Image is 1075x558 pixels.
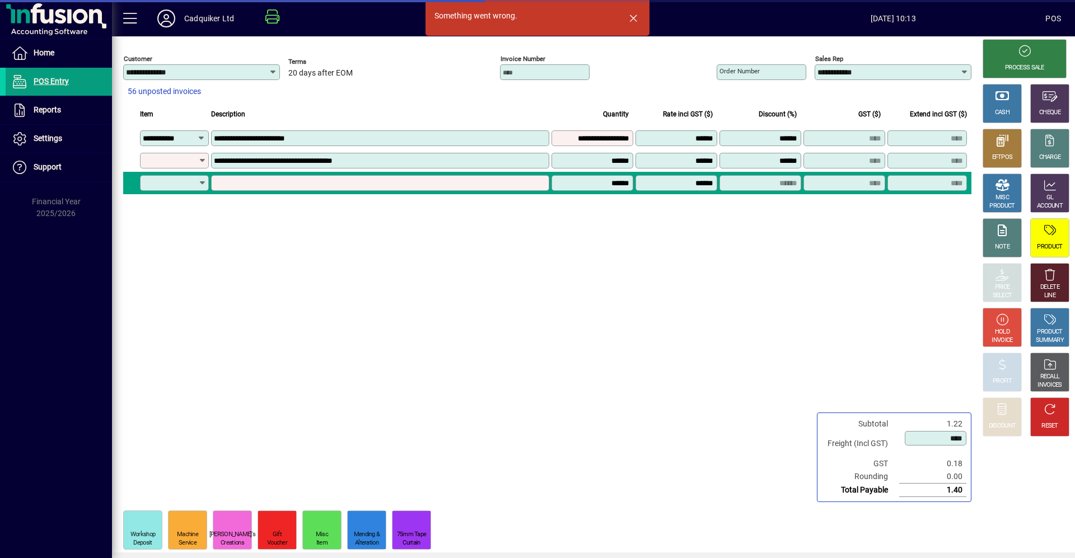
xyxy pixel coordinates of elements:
[140,108,153,120] span: Item
[993,292,1012,300] div: SELECT
[822,484,899,497] td: Total Payable
[1037,381,1062,390] div: INVOICES
[603,108,629,120] span: Quantity
[741,10,1045,27] span: [DATE] 10:13
[1039,109,1060,117] div: CHEQUE
[177,531,198,539] div: Machine
[1045,10,1061,27] div: POS
[1037,328,1062,336] div: PRODUCT
[1037,243,1062,251] div: PRODUCT
[124,55,152,63] mat-label: Customer
[209,531,256,539] div: [PERSON_NAME]'s
[148,8,184,29] button: Profile
[34,134,62,143] span: Settings
[133,539,152,547] div: Deposit
[1037,202,1063,210] div: ACCOUNT
[1040,373,1060,381] div: RECALL
[34,162,62,171] span: Support
[989,202,1015,210] div: PRODUCT
[910,108,967,120] span: Extend incl GST ($)
[1036,336,1064,345] div: SUMMARY
[288,58,356,65] span: Terms
[995,243,1009,251] div: NOTE
[397,531,427,539] div: 75mm Tape
[995,328,1009,336] div: HOLD
[822,430,899,457] td: Freight (Incl GST)
[128,86,201,97] span: 56 unposted invoices
[354,531,380,539] div: Mending &
[719,67,760,75] mat-label: Order number
[989,422,1016,430] div: DISCOUNT
[130,531,155,539] div: Workshop
[34,48,54,57] span: Home
[221,539,244,547] div: Creations
[1041,422,1058,430] div: RESET
[992,153,1013,162] div: EFTPOS
[34,77,69,86] span: POS Entry
[663,108,713,120] span: Rate incl GST ($)
[858,108,881,120] span: GST ($)
[995,194,1009,202] div: MISC
[995,283,1010,292] div: PRICE
[501,55,545,63] mat-label: Invoice number
[899,457,966,470] td: 0.18
[184,10,234,27] div: Cadquiker Ltd
[316,539,328,547] div: Item
[995,109,1009,117] div: CASH
[1040,283,1059,292] div: DELETE
[6,153,112,181] a: Support
[6,96,112,124] a: Reports
[822,418,899,430] td: Subtotal
[6,125,112,153] a: Settings
[123,82,205,102] button: 56 unposted invoices
[1005,64,1044,72] div: PROCESS SALE
[34,105,61,114] span: Reports
[1044,292,1055,300] div: LINE
[355,539,378,547] div: Alteration
[316,531,328,539] div: Misc
[899,418,966,430] td: 1.22
[211,108,245,120] span: Description
[6,39,112,67] a: Home
[992,336,1012,345] div: INVOICE
[179,539,197,547] div: Service
[822,457,899,470] td: GST
[815,55,843,63] mat-label: Sales rep
[273,531,282,539] div: Gift
[1046,194,1054,202] div: GL
[759,108,797,120] span: Discount (%)
[288,69,353,78] span: 20 days after EOM
[267,539,287,547] div: Voucher
[1039,153,1061,162] div: CHARGE
[403,539,420,547] div: Curtain
[899,470,966,484] td: 0.00
[899,484,966,497] td: 1.40
[822,470,899,484] td: Rounding
[993,377,1012,386] div: PROFIT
